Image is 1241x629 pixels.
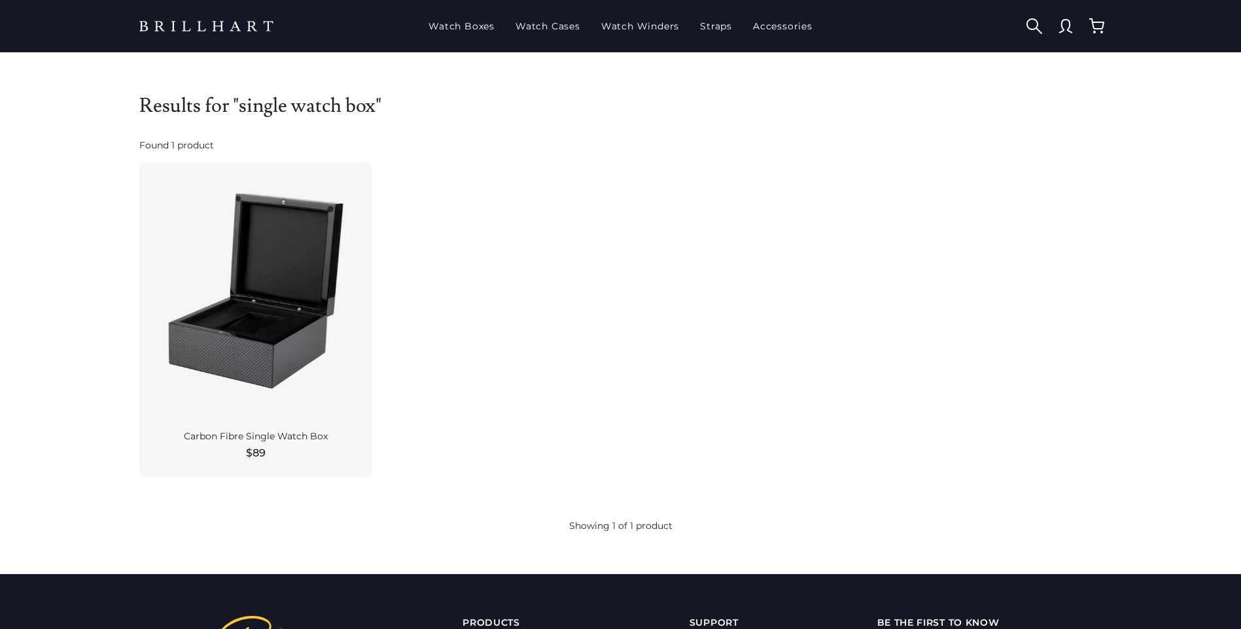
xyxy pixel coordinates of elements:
div: Found 1 product [139,139,1102,157]
p: Be the first to know [877,616,1102,629]
a: Accessories [748,9,818,43]
span: $89 [246,445,266,461]
a: Watch Winders [596,9,684,43]
a: Watch Cases [510,9,586,43]
a: Watch Boxes [423,9,500,43]
a: Carbon Fibre Single Watch Box $89 [139,162,372,477]
h1: Results for "single watch box" [139,94,1102,118]
a: Straps [695,9,737,43]
p: Products [463,616,534,629]
div: Carbon Fibre Single Watch Box [155,431,357,443]
div: Showing 1 of 1 product [139,519,1102,532]
nav: Main [423,9,818,43]
p: Support [690,616,778,629]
